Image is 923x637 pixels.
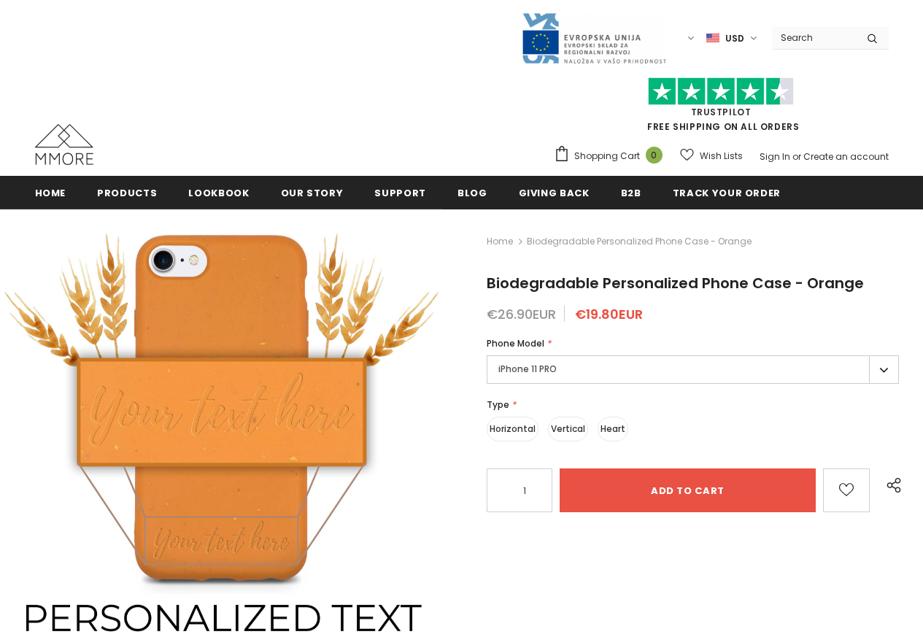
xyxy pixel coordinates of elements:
[648,77,794,106] img: Trust Pilot Stars
[621,176,641,209] a: B2B
[487,355,899,384] label: iPhone 11 PRO
[374,176,426,209] a: support
[521,31,667,44] a: Javni Razpis
[706,32,719,45] img: USD
[691,106,752,118] a: Trustpilot
[188,186,249,200] span: Lookbook
[519,176,590,209] a: Giving back
[35,176,66,209] a: Home
[281,186,344,200] span: Our Story
[487,273,864,293] span: Biodegradable Personalized Phone Case - Orange
[457,186,487,200] span: Blog
[519,186,590,200] span: Giving back
[574,149,640,163] span: Shopping Cart
[560,468,816,512] input: Add to cart
[35,186,66,200] span: Home
[281,176,344,209] a: Our Story
[97,176,157,209] a: Products
[554,145,670,167] a: Shopping Cart 0
[554,84,889,133] span: FREE SHIPPING ON ALL ORDERS
[487,398,509,411] span: Type
[188,176,249,209] a: Lookbook
[680,143,743,169] a: Wish Lists
[487,417,538,441] label: Horizontal
[792,150,801,163] span: or
[646,147,663,163] span: 0
[772,27,856,48] input: Search Site
[521,12,667,65] img: Javni Razpis
[700,149,743,163] span: Wish Lists
[457,176,487,209] a: Blog
[803,150,889,163] a: Create an account
[487,337,544,350] span: Phone Model
[487,233,513,250] a: Home
[575,305,643,323] span: €19.80EUR
[598,417,628,441] label: Heart
[673,176,781,209] a: Track your order
[527,233,752,250] span: Biodegradable Personalized Phone Case - Orange
[97,186,157,200] span: Products
[548,417,588,441] label: Vertical
[673,186,781,200] span: Track your order
[374,186,426,200] span: support
[487,305,556,323] span: €26.90EUR
[621,186,641,200] span: B2B
[35,124,93,165] img: MMORE Cases
[760,150,790,163] a: Sign In
[725,31,744,46] span: USD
